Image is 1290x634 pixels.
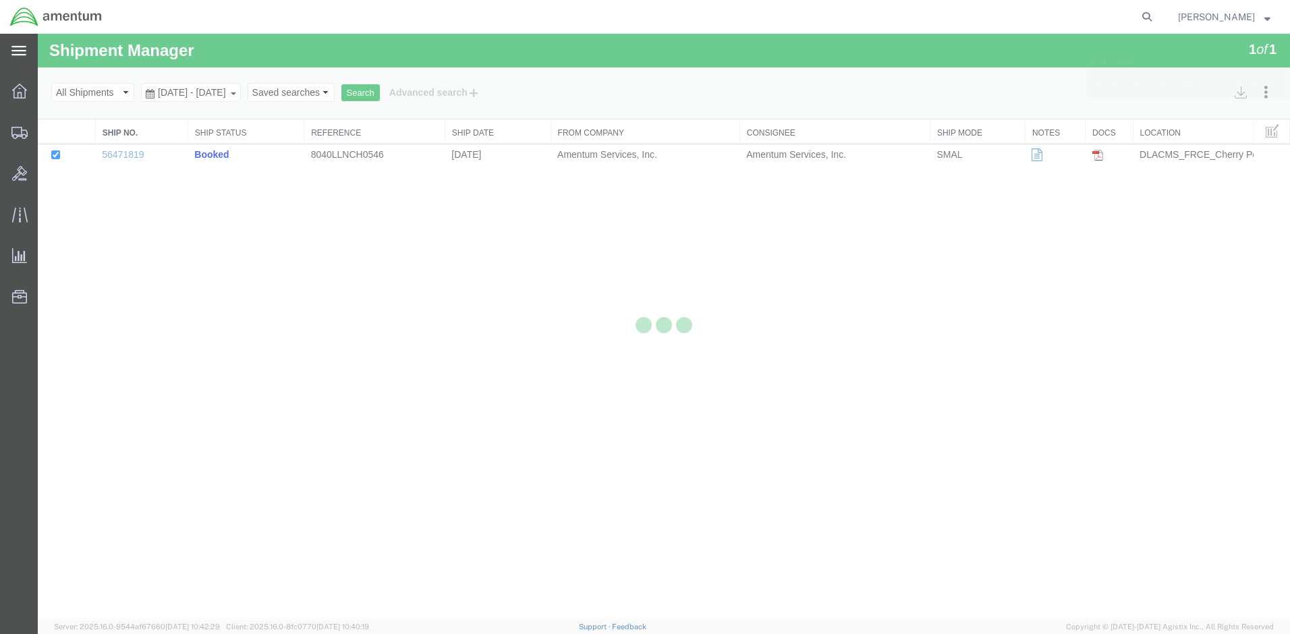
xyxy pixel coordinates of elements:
a: Feedback [612,623,646,631]
span: [DATE] 10:42:29 [165,623,220,631]
img: logo [9,7,103,27]
span: Client: 2025.16.0-8fc0770 [226,623,369,631]
button: [PERSON_NAME] [1177,9,1271,25]
a: Support [579,623,613,631]
span: Copyright © [DATE]-[DATE] Agistix Inc., All Rights Reserved [1066,621,1274,633]
span: Server: 2025.16.0-9544af67660 [54,623,220,631]
span: Lucas Miller [1178,9,1255,24]
span: [DATE] 10:40:19 [316,623,369,631]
